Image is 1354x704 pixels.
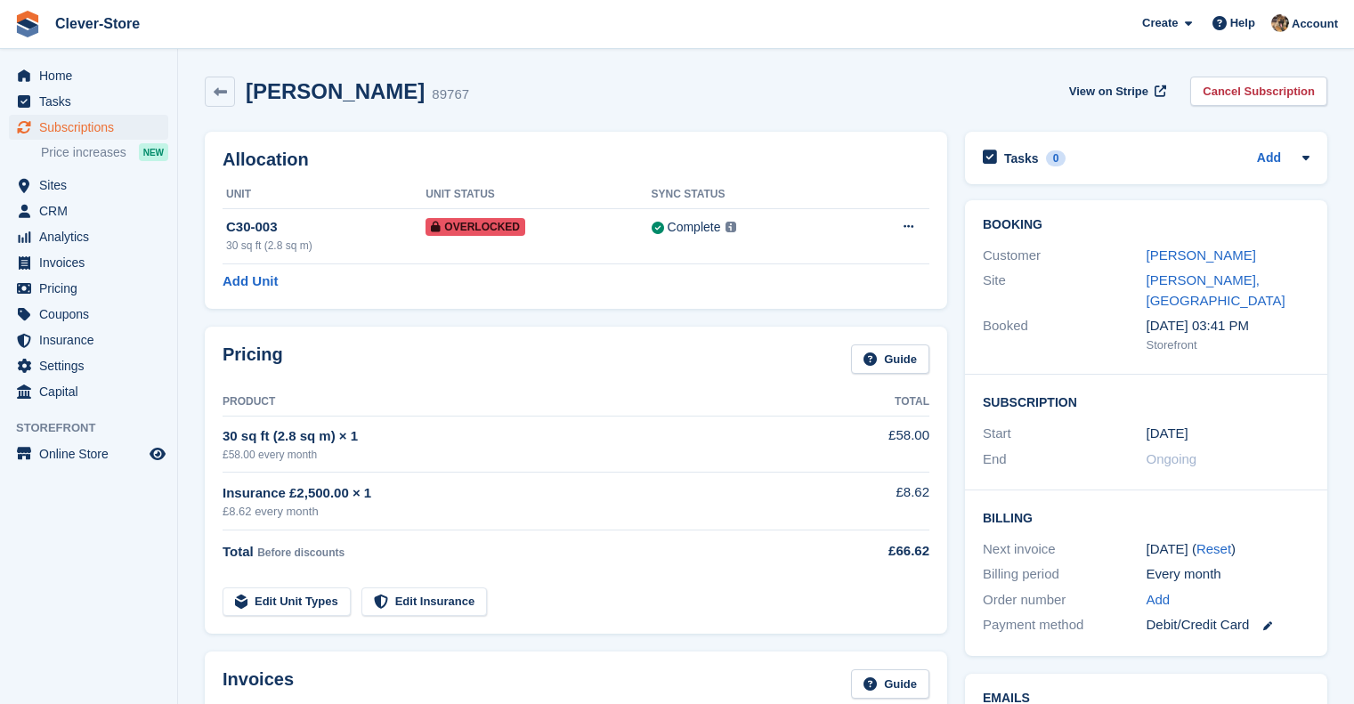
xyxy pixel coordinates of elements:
a: Add [1257,149,1281,169]
a: menu [9,379,168,404]
a: Preview store [147,443,168,465]
a: [PERSON_NAME] [1147,247,1256,263]
a: Edit Insurance [361,587,488,617]
span: Insurance [39,328,146,352]
a: menu [9,276,168,301]
span: Help [1230,14,1255,32]
th: Unit [223,181,426,209]
div: £58.00 every month [223,447,835,463]
div: Site [983,271,1147,311]
div: C30-003 [226,217,426,238]
div: [DATE] ( ) [1147,539,1310,560]
div: 30 sq ft (2.8 sq m) [226,238,426,254]
a: Guide [851,344,929,374]
a: menu [9,250,168,275]
a: Guide [851,669,929,699]
span: View on Stripe [1069,83,1148,101]
a: menu [9,89,168,114]
h2: Tasks [1004,150,1039,166]
span: Home [39,63,146,88]
td: £8.62 [835,473,929,530]
a: Add Unit [223,271,278,292]
img: Andy Mackinnon [1271,14,1289,32]
a: menu [9,328,168,352]
a: Price increases NEW [41,142,168,162]
div: Booked [983,316,1147,353]
a: menu [9,115,168,140]
div: [DATE] 03:41 PM [1147,316,1310,336]
div: Insurance £2,500.00 × 1 [223,483,835,504]
a: View on Stripe [1062,77,1170,106]
div: 0 [1046,150,1066,166]
div: Debit/Credit Card [1147,615,1310,635]
span: Total [223,544,254,559]
span: Coupons [39,302,146,327]
div: NEW [139,143,168,161]
a: menu [9,173,168,198]
span: Sites [39,173,146,198]
h2: [PERSON_NAME] [246,79,425,103]
span: Create [1142,14,1178,32]
span: Overlocked [426,218,525,236]
img: icon-info-grey-7440780725fd019a000dd9b08b2336e03edf1995a4989e88bcd33f0948082b44.svg [726,222,736,232]
div: Every month [1147,564,1310,585]
div: Billing period [983,564,1147,585]
span: Online Store [39,441,146,466]
th: Sync Status [652,181,845,209]
span: Invoices [39,250,146,275]
div: Order number [983,590,1147,611]
div: £66.62 [835,541,929,562]
a: menu [9,224,168,249]
h2: Booking [983,218,1309,232]
span: Tasks [39,89,146,114]
h2: Subscription [983,392,1309,410]
h2: Billing [983,508,1309,526]
div: Start [983,424,1147,444]
a: Cancel Subscription [1190,77,1327,106]
div: Customer [983,246,1147,266]
span: Price increases [41,144,126,161]
a: Edit Unit Types [223,587,351,617]
h2: Allocation [223,150,929,170]
span: Ongoing [1147,451,1197,466]
span: CRM [39,198,146,223]
th: Unit Status [426,181,651,209]
a: menu [9,198,168,223]
a: menu [9,302,168,327]
div: End [983,449,1147,470]
img: stora-icon-8386f47178a22dfd0bd8f6a31ec36ba5ce8667c1dd55bd0f319d3a0aa187defe.svg [14,11,41,37]
a: menu [9,441,168,466]
div: £8.62 every month [223,503,835,521]
th: Product [223,388,835,417]
span: Analytics [39,224,146,249]
div: Next invoice [983,539,1147,560]
span: Settings [39,353,146,378]
div: 30 sq ft (2.8 sq m) × 1 [223,426,835,447]
div: Payment method [983,615,1147,635]
time: 2025-06-08 00:00:00 UTC [1147,424,1188,444]
a: Clever-Store [48,9,147,38]
span: Capital [39,379,146,404]
span: Subscriptions [39,115,146,140]
h2: Invoices [223,669,294,699]
a: Reset [1196,541,1231,556]
a: Add [1147,590,1171,611]
a: menu [9,63,168,88]
a: [PERSON_NAME], [GEOGRAPHIC_DATA] [1147,272,1285,308]
div: Complete [668,218,721,237]
div: 89767 [432,85,469,105]
h2: Pricing [223,344,283,374]
td: £58.00 [835,416,929,472]
a: menu [9,353,168,378]
span: Account [1292,15,1338,33]
th: Total [835,388,929,417]
span: Storefront [16,419,177,437]
div: Storefront [1147,336,1310,354]
span: Before discounts [257,546,345,559]
span: Pricing [39,276,146,301]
